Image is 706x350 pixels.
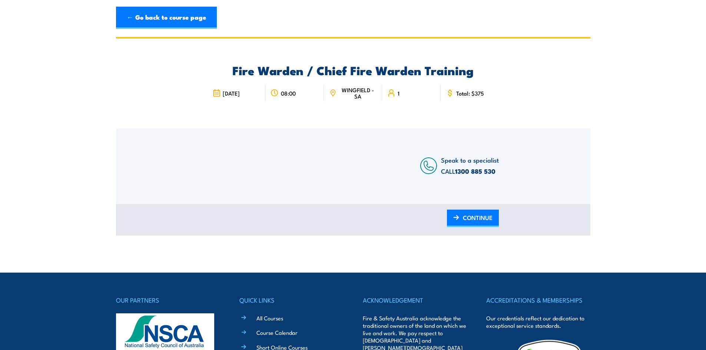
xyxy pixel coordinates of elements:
[463,208,493,227] span: CONTINUE
[447,210,499,227] a: CONTINUE
[456,90,484,96] span: Total: $375
[223,90,240,96] span: [DATE]
[239,295,343,305] h4: QUICK LINKS
[339,87,377,99] span: WINGFIELD - SA
[281,90,296,96] span: 08:00
[207,65,499,75] h2: Fire Warden / Chief Fire Warden Training
[486,314,590,329] p: Our credentials reflect our dedication to exceptional service standards.
[256,314,283,322] a: All Courses
[441,155,499,176] span: Speak to a specialist CALL
[363,295,467,305] h4: ACKNOWLEDGEMENT
[398,90,400,96] span: 1
[116,7,217,29] a: ← Go back to course page
[486,295,590,305] h4: ACCREDITATIONS & MEMBERSHIPS
[256,329,298,336] a: Course Calendar
[116,295,220,305] h4: OUR PARTNERS
[455,166,495,176] a: 1300 885 530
